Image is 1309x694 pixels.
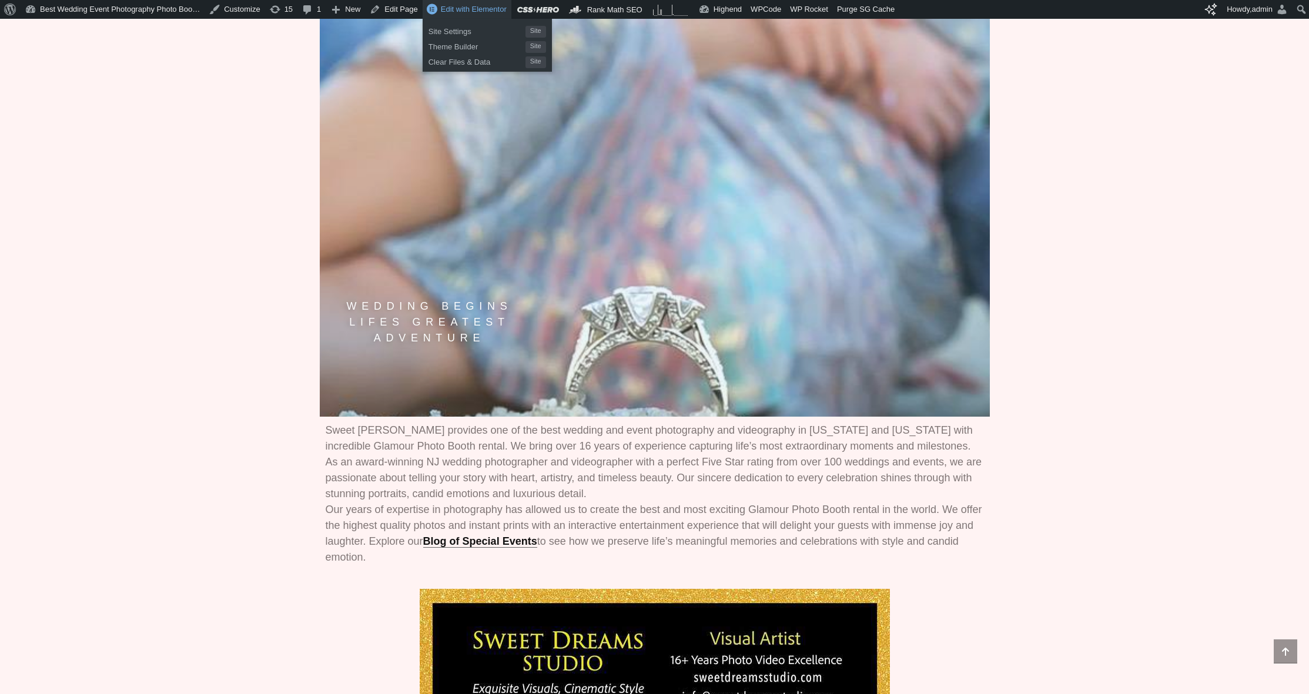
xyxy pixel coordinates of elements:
span: Site [525,26,546,38]
span: Site [525,56,546,68]
span: Site [525,41,546,53]
a: Theme BuilderSite [423,38,552,53]
span: 3 post views [661,9,662,15]
a: Blog of Special Events [423,535,537,548]
span: Clear Files & Data [428,53,525,68]
span: Theme Builder [428,38,525,53]
span: Rank Math SEO [587,5,642,14]
p: WEDDING BEGINS LIFES GREATEST ADVENTURE [322,299,537,346]
span: admin [1252,5,1273,14]
span: 3 post views [660,9,661,15]
p: Sweet [PERSON_NAME] provides one of the best wedding and event photography and videography in [US... [326,423,984,565]
span: Edit with Elementor [441,5,507,14]
a: Site SettingsSite [423,22,552,38]
a: Clear Files & DataSite [423,53,552,68]
span: Site Settings [428,22,525,38]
